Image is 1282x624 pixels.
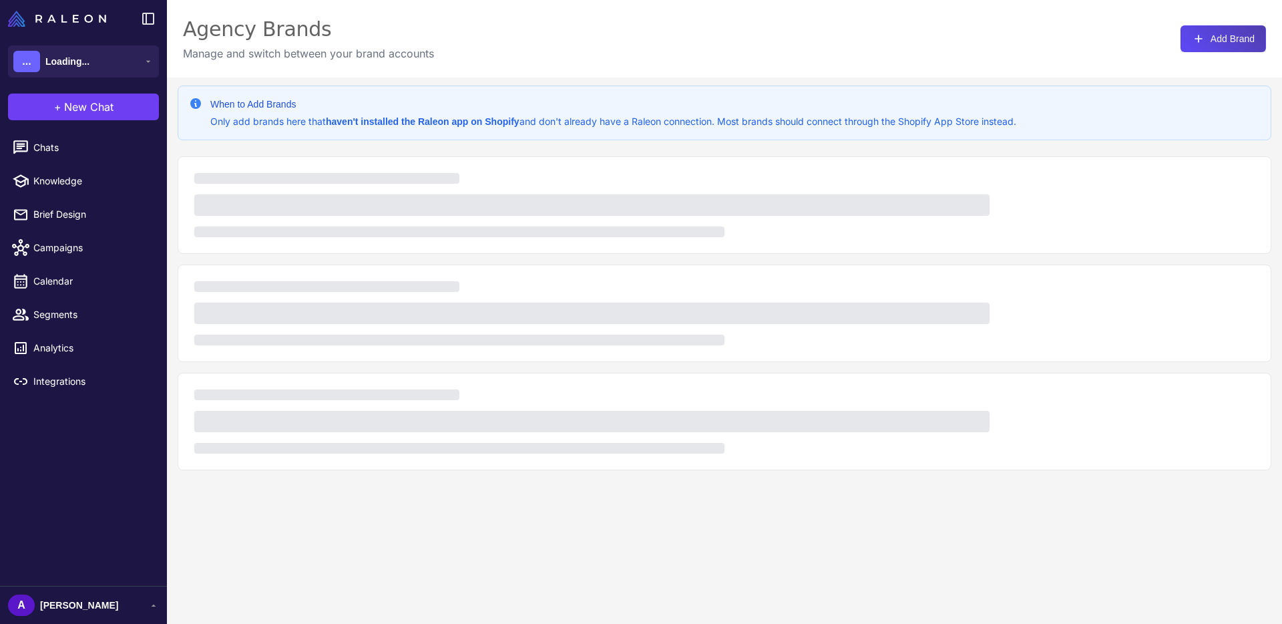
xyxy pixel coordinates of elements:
span: Integrations [33,374,151,389]
a: Analytics [5,334,162,362]
span: New Chat [64,99,114,115]
a: Knowledge [5,167,162,195]
span: Analytics [33,341,151,355]
button: ...Loading... [8,45,159,77]
a: Raleon Logo [8,11,112,27]
p: Manage and switch between your brand accounts [183,45,434,61]
a: Segments [5,301,162,329]
p: Only add brands here that and don't already have a Raleon connection. Most brands should connect ... [210,114,1016,129]
button: Add Brand [1181,25,1266,52]
a: Integrations [5,367,162,396]
a: Campaigns [5,234,162,262]
span: Calendar [33,274,151,289]
span: [PERSON_NAME] [40,598,118,613]
a: Chats [5,134,162,162]
strong: haven't installed the Raleon app on Shopify [326,116,519,127]
a: Brief Design [5,200,162,228]
span: + [54,99,61,115]
span: Segments [33,307,151,322]
span: Loading... [45,54,89,69]
div: A [8,595,35,616]
span: Chats [33,140,151,155]
h3: When to Add Brands [210,97,1016,112]
span: Knowledge [33,174,151,188]
span: Campaigns [33,241,151,255]
div: ... [13,51,40,72]
a: Calendar [5,267,162,295]
img: Raleon Logo [8,11,106,27]
button: +New Chat [8,94,159,120]
div: Agency Brands [183,16,434,43]
span: Brief Design [33,207,151,222]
